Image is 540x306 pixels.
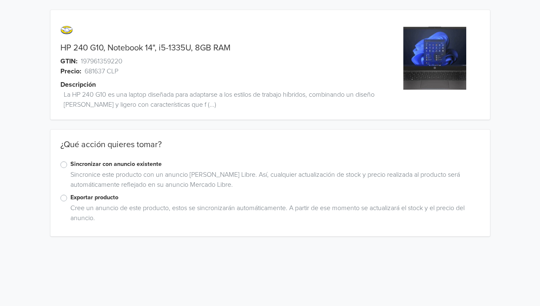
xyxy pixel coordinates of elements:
[60,66,81,76] span: Precio:
[403,27,466,90] img: product_image
[64,90,390,110] span: La HP 240 G10 es una laptop diseñada para adaptarse a los estilos de trabajo híbridos, combinando...
[67,203,480,226] div: Cree un anuncio de este producto, estos se sincronizarán automáticamente. A partir de ese momento...
[50,140,490,160] div: ¿Qué acción quieres tomar?
[60,80,96,90] span: Descripción
[70,160,480,169] label: Sincronizar con anuncio existente
[81,56,122,66] span: 197961359220
[67,170,480,193] div: Sincronice este producto con un anuncio [PERSON_NAME] Libre. Así, cualquier actualización de stoc...
[60,43,230,53] a: HP 240 G10, Notebook 14", i5-1335U, 8GB RAM
[85,66,118,76] span: 681637 CLP
[60,56,77,66] span: GTIN:
[70,193,480,202] label: Exportar producto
